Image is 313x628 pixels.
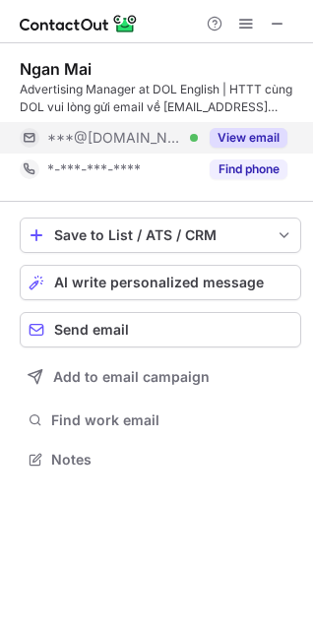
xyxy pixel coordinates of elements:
[20,359,301,395] button: Add to email campaign
[51,451,293,469] span: Notes
[53,369,210,385] span: Add to email campaign
[20,312,301,347] button: Send email
[20,81,301,116] div: Advertising Manager at DOL English | HTTT cùng DOL vui lòng gửi email về [EMAIL_ADDRESS][DOMAIN_N...
[20,12,138,35] img: ContactOut v5.3.10
[20,59,92,79] div: Ngan Mai
[210,159,287,179] button: Reveal Button
[47,129,183,147] span: ***@[DOMAIN_NAME]
[54,275,264,290] span: AI write personalized message
[20,446,301,473] button: Notes
[210,128,287,148] button: Reveal Button
[20,407,301,434] button: Find work email
[54,227,267,243] div: Save to List / ATS / CRM
[20,218,301,253] button: save-profile-one-click
[51,411,293,429] span: Find work email
[54,322,129,338] span: Send email
[20,265,301,300] button: AI write personalized message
